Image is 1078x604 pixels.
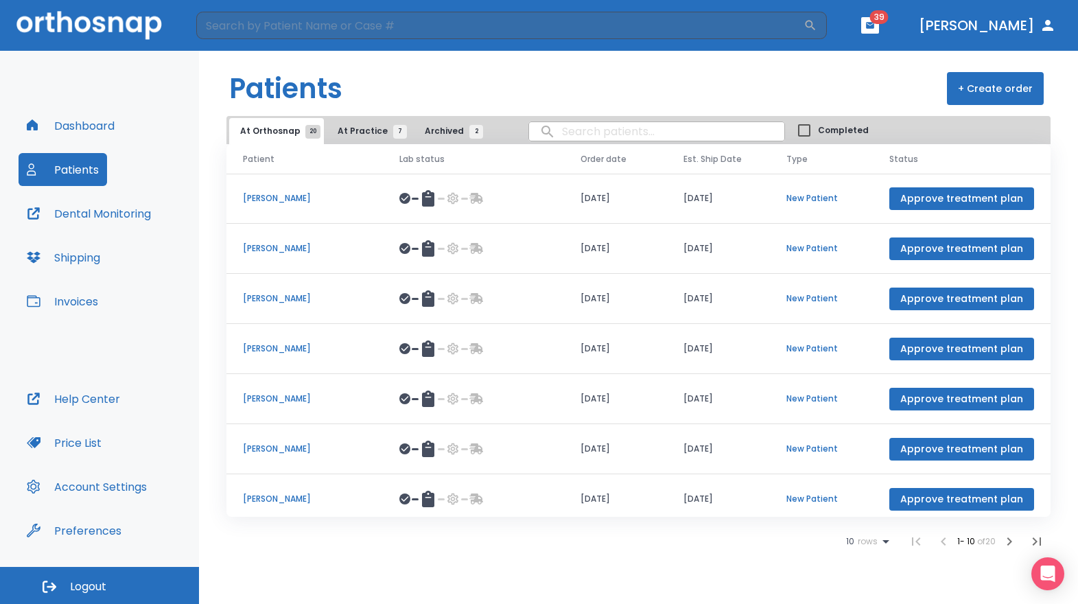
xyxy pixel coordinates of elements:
[889,153,918,165] span: Status
[243,153,274,165] span: Patient
[19,197,159,230] button: Dental Monitoring
[229,118,490,144] div: tabs
[469,125,483,139] span: 2
[564,174,667,224] td: [DATE]
[667,474,770,524] td: [DATE]
[889,438,1034,461] button: Approve treatment plan
[564,374,667,424] td: [DATE]
[581,153,626,165] span: Order date
[305,125,320,139] span: 20
[564,324,667,374] td: [DATE]
[957,535,977,547] span: 1 - 10
[243,192,366,205] p: [PERSON_NAME]
[399,153,445,165] span: Lab status
[786,153,808,165] span: Type
[425,125,476,137] span: Archived
[19,153,107,186] button: Patients
[1031,557,1064,590] div: Open Intercom Messenger
[870,10,889,24] span: 39
[564,474,667,524] td: [DATE]
[229,68,342,109] h1: Patients
[854,537,878,546] span: rows
[889,388,1034,410] button: Approve treatment plan
[786,192,856,205] p: New Patient
[240,125,313,137] span: At Orthosnap
[786,292,856,305] p: New Patient
[786,493,856,505] p: New Patient
[393,125,407,139] span: 7
[947,72,1044,105] button: + Create order
[846,537,854,546] span: 10
[19,285,106,318] button: Invoices
[70,579,106,594] span: Logout
[889,187,1034,210] button: Approve treatment plan
[19,514,130,547] button: Preferences
[19,241,108,274] button: Shipping
[667,224,770,274] td: [DATE]
[564,274,667,324] td: [DATE]
[243,443,366,455] p: [PERSON_NAME]
[977,535,996,547] span: of 20
[564,424,667,474] td: [DATE]
[786,242,856,255] p: New Patient
[19,470,155,503] button: Account Settings
[667,424,770,474] td: [DATE]
[913,13,1062,38] button: [PERSON_NAME]
[818,124,869,137] span: Completed
[667,174,770,224] td: [DATE]
[19,426,110,459] button: Price List
[19,382,128,415] button: Help Center
[667,274,770,324] td: [DATE]
[196,12,804,39] input: Search by Patient Name or Case #
[786,393,856,405] p: New Patient
[786,342,856,355] p: New Patient
[889,288,1034,310] button: Approve treatment plan
[667,324,770,374] td: [DATE]
[243,342,366,355] p: [PERSON_NAME]
[243,493,366,505] p: [PERSON_NAME]
[667,374,770,424] td: [DATE]
[683,153,742,165] span: Est. Ship Date
[889,488,1034,511] button: Approve treatment plan
[529,118,784,145] input: search
[16,11,162,39] img: Orthosnap
[243,393,366,405] p: [PERSON_NAME]
[889,237,1034,260] button: Approve treatment plan
[243,292,366,305] p: [PERSON_NAME]
[889,338,1034,360] button: Approve treatment plan
[243,242,366,255] p: [PERSON_NAME]
[19,109,123,142] button: Dashboard
[564,224,667,274] td: [DATE]
[786,443,856,455] p: New Patient
[338,125,400,137] span: At Practice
